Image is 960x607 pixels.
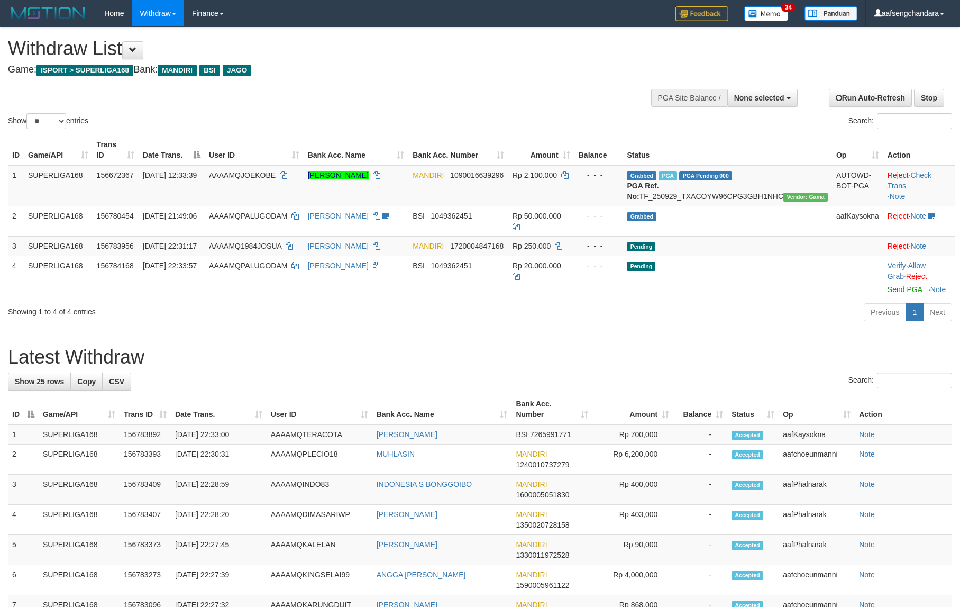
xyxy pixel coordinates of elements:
span: Copy 1090016639296 to clipboard [450,171,504,179]
span: AAAAMQ1984JOSUA [209,242,281,250]
td: aafPhalnarak [779,505,855,535]
td: SUPERLIGA168 [39,535,120,565]
td: · · [883,165,955,206]
a: Note [890,192,906,201]
span: · [888,261,926,280]
td: Rp 6,200,000 [592,445,673,475]
a: INDONESIA S BONGGOIBO [377,480,472,488]
span: Pending [627,242,655,251]
a: Reject [888,242,909,250]
span: [DATE] 22:31:17 [143,242,197,250]
td: 156783407 [120,505,171,535]
span: Rp 250.000 [513,242,551,250]
span: Accepted [732,431,763,440]
span: MANDIRI [516,570,547,579]
td: aafchoeunmanni [779,445,855,475]
td: AAAAMQPLECIO18 [267,445,372,475]
td: aafPhalnarak [779,535,855,565]
a: [PERSON_NAME] [308,171,369,179]
th: Date Trans.: activate to sort column ascending [171,394,267,424]
th: Amount: activate to sort column ascending [508,135,574,165]
td: [DATE] 22:28:59 [171,475,267,505]
a: Check Trans [888,171,931,190]
th: Game/API: activate to sort column ascending [24,135,93,165]
span: Copy 1049362451 to clipboard [431,212,472,220]
span: BSI [413,261,425,270]
td: aafchoeunmanni [779,565,855,595]
th: Trans ID: activate to sort column ascending [120,394,171,424]
div: - - - [579,170,619,180]
span: MANDIRI [158,65,197,76]
a: Send PGA [888,285,922,294]
th: Bank Acc. Name: activate to sort column ascending [372,394,512,424]
td: 156783373 [120,535,171,565]
span: None selected [734,94,784,102]
span: MANDIRI [516,480,547,488]
a: CSV [102,373,131,391]
td: 1 [8,165,24,206]
h4: Game: Bank: [8,65,629,75]
th: Bank Acc. Number: activate to sort column ascending [511,394,592,424]
h1: Latest Withdraw [8,347,952,368]
td: 2 [8,206,24,236]
span: Accepted [732,450,763,459]
img: Feedback.jpg [675,6,728,21]
td: · [883,206,955,236]
a: Stop [914,89,944,107]
a: Note [859,540,875,549]
span: Rp 50.000.000 [513,212,561,220]
td: SUPERLIGA168 [24,206,93,236]
td: [DATE] 22:28:20 [171,505,267,535]
b: PGA Ref. No: [627,182,659,201]
a: Verify [888,261,906,270]
td: SUPERLIGA168 [39,475,120,505]
div: Showing 1 to 4 of 4 entries [8,302,392,317]
th: Bank Acc. Number: activate to sort column ascending [408,135,508,165]
span: MANDIRI [516,540,547,549]
span: MANDIRI [413,171,444,179]
span: Rp 2.100.000 [513,171,557,179]
span: ISPORT > SUPERLIGA168 [36,65,133,76]
div: PGA Site Balance / [651,89,727,107]
a: [PERSON_NAME] [308,212,369,220]
th: Status: activate to sort column ascending [727,394,779,424]
td: aafKaysokna [832,206,883,236]
span: Copy 1240010737279 to clipboard [516,460,569,469]
span: Grabbed [627,171,656,180]
h1: Withdraw List [8,38,629,59]
label: Show entries [8,113,88,129]
th: Balance [574,135,623,165]
td: · · [883,256,955,299]
td: 4 [8,505,39,535]
td: Rp 403,000 [592,505,673,535]
a: [PERSON_NAME] [377,430,437,439]
span: 156783956 [97,242,134,250]
input: Search: [877,113,952,129]
td: 156783273 [120,565,171,595]
span: Copy 1049362451 to clipboard [431,261,472,270]
img: panduan.png [804,6,857,21]
td: 3 [8,236,24,256]
a: ANGGA [PERSON_NAME] [377,570,466,579]
td: SUPERLIGA168 [39,424,120,445]
td: - [673,535,727,565]
td: AAAAMQKINGSELAI99 [267,565,372,595]
span: 156672367 [97,171,134,179]
td: - [673,445,727,475]
td: [DATE] 22:27:45 [171,535,267,565]
th: ID [8,135,24,165]
td: - [673,424,727,445]
span: 34 [781,3,796,12]
td: 156783892 [120,424,171,445]
td: 156783409 [120,475,171,505]
td: SUPERLIGA168 [39,445,120,475]
a: Next [923,303,952,321]
a: Copy [70,373,103,391]
td: [DATE] 22:30:31 [171,445,267,475]
td: [DATE] 22:33:00 [171,424,267,445]
td: SUPERLIGA168 [39,565,120,595]
td: SUPERLIGA168 [39,505,120,535]
td: AAAAMQINDO83 [267,475,372,505]
td: aafKaysokna [779,424,855,445]
span: JAGO [223,65,251,76]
